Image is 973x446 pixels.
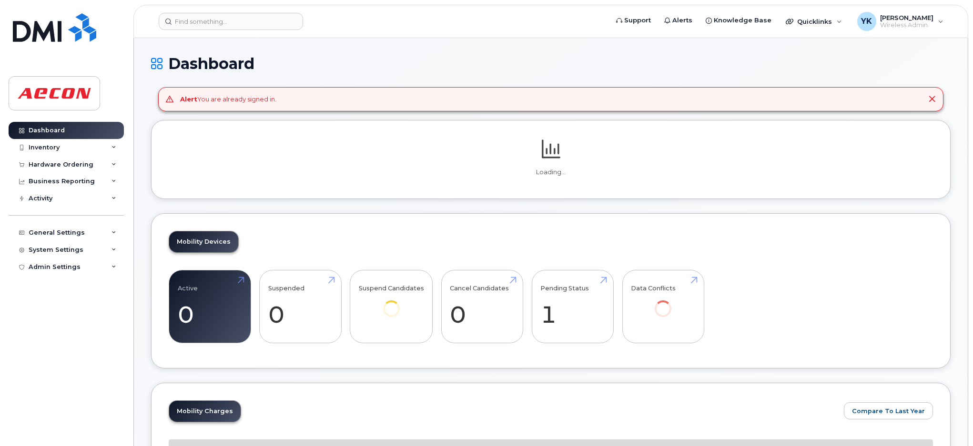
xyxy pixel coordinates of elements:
[178,275,242,338] a: Active 0
[268,275,333,338] a: Suspended 0
[169,231,238,252] a: Mobility Devices
[169,168,933,177] p: Loading...
[180,95,276,104] div: You are already signed in.
[844,402,933,419] button: Compare To Last Year
[180,95,197,103] strong: Alert
[540,275,605,338] a: Pending Status 1
[450,275,514,338] a: Cancel Candidates 0
[151,55,951,72] h1: Dashboard
[852,406,925,416] span: Compare To Last Year
[631,275,695,330] a: Data Conflicts
[169,401,241,422] a: Mobility Charges
[359,285,424,292] h4: Suspend Candidates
